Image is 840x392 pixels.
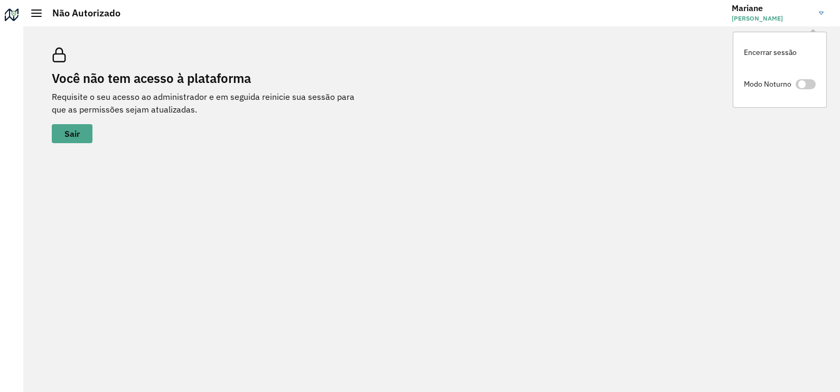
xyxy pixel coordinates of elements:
button: button [52,124,92,143]
span: [PERSON_NAME] [732,14,811,23]
span: Sair [64,129,80,138]
p: Requisite o seu acesso ao administrador e em seguida reinicie sua sessão para que as permissões s... [52,90,369,116]
h3: Mariane [732,3,811,13]
h2: Você não tem acesso à plataforma [52,71,369,86]
h2: Não Autorizado [42,7,120,19]
a: Encerrar sessão [733,36,826,69]
span: Modo Noturno [744,79,791,90]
